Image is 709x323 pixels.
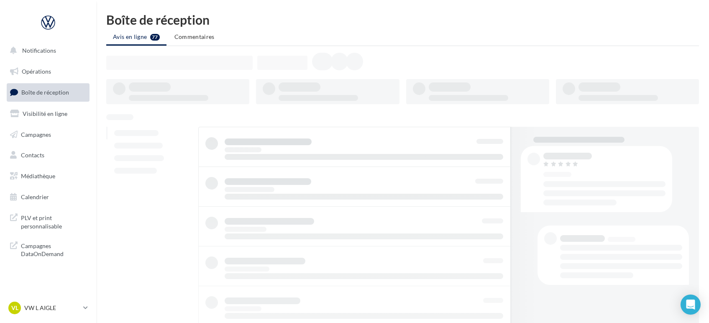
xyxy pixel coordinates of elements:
p: VW L AIGLE [24,304,80,312]
a: Boîte de réception [5,83,91,101]
div: Open Intercom Messenger [681,295,701,315]
a: Opérations [5,63,91,80]
span: VL [11,304,18,312]
span: Campagnes DataOnDemand [21,240,86,258]
a: PLV et print personnalisable [5,209,91,233]
a: VL VW L AIGLE [7,300,90,316]
span: Boîte de réception [21,89,69,96]
span: PLV et print personnalisable [21,212,86,230]
span: Notifications [22,47,56,54]
a: Campagnes [5,126,91,144]
span: Opérations [22,68,51,75]
a: Visibilité en ligne [5,105,91,123]
span: Visibilité en ligne [23,110,67,117]
a: Contacts [5,146,91,164]
a: Médiathèque [5,167,91,185]
a: Calendrier [5,188,91,206]
div: Boîte de réception [106,13,699,26]
button: Notifications [5,42,88,59]
span: Campagnes [21,131,51,138]
span: Médiathèque [21,172,55,179]
span: Commentaires [174,33,215,40]
span: Calendrier [21,193,49,200]
span: Contacts [21,151,44,159]
a: Campagnes DataOnDemand [5,237,91,261]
